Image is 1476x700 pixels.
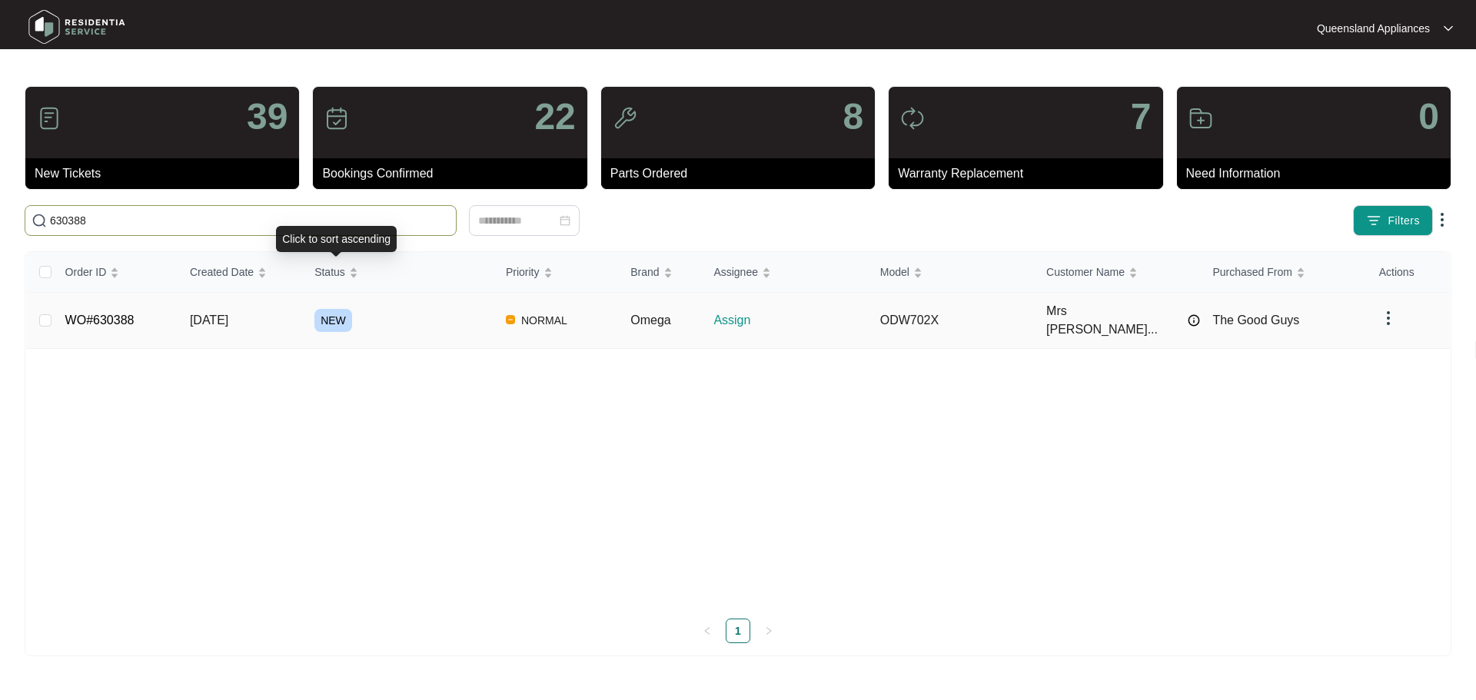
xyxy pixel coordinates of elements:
[1046,264,1125,280] span: Customer Name
[53,252,178,293] th: Order ID
[314,264,345,280] span: Status
[534,98,575,135] p: 22
[1388,213,1420,229] span: Filters
[701,252,867,293] th: Assignee
[695,619,720,643] li: Previous Page
[1188,106,1213,131] img: icon
[324,106,349,131] img: icon
[37,106,61,131] img: icon
[35,164,299,183] p: New Tickets
[1353,205,1433,236] button: filter iconFilters
[898,164,1162,183] p: Warranty Replacement
[1212,314,1299,327] span: The Good Guys
[1433,211,1451,229] img: dropdown arrow
[1418,98,1439,135] p: 0
[1444,25,1453,32] img: dropdown arrow
[515,311,573,330] span: NORMAL
[50,212,450,229] input: Search by Order Id, Assignee Name, Customer Name, Brand and Model
[900,106,925,131] img: icon
[506,315,515,324] img: Vercel Logo
[247,98,288,135] p: 39
[322,164,587,183] p: Bookings Confirmed
[1317,21,1430,36] p: Queensland Appliances
[1367,252,1450,293] th: Actions
[23,4,131,50] img: residentia service logo
[868,252,1034,293] th: Model
[630,314,670,327] span: Omega
[314,309,352,332] span: NEW
[843,98,863,135] p: 8
[65,264,107,280] span: Order ID
[703,626,712,635] span: left
[1212,264,1291,280] span: Purchased From
[880,264,909,280] span: Model
[302,252,494,293] th: Status
[713,311,867,330] p: Assign
[1046,302,1180,339] span: Mrs [PERSON_NAME]...
[764,626,773,635] span: right
[613,106,637,131] img: icon
[494,252,618,293] th: Priority
[506,264,540,280] span: Priority
[756,619,781,643] li: Next Page
[726,619,750,643] li: 1
[178,252,302,293] th: Created Date
[32,213,47,228] img: search-icon
[190,264,254,280] span: Created Date
[618,252,701,293] th: Brand
[695,619,720,643] button: left
[1200,252,1366,293] th: Purchased From
[713,264,758,280] span: Assignee
[868,293,1034,349] td: ODW702X
[610,164,875,183] p: Parts Ordered
[756,619,781,643] button: right
[726,619,750,642] a: 1
[1366,213,1381,228] img: filter icon
[1034,252,1200,293] th: Customer Name
[1379,309,1398,327] img: dropdown arrow
[65,314,135,327] a: WO#630388
[630,264,659,280] span: Brand
[1131,98,1152,135] p: 7
[1186,164,1451,183] p: Need Information
[190,314,228,327] span: [DATE]
[1188,314,1200,327] img: Info icon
